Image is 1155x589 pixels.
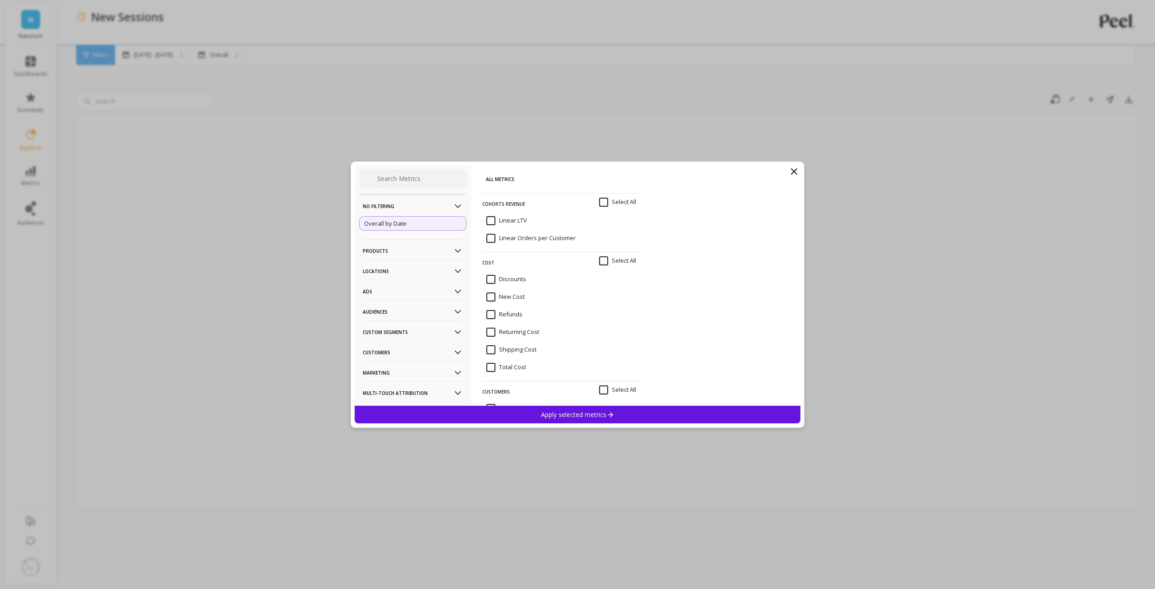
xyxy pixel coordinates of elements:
span: Refunds [486,310,522,319]
p: Customers [363,341,463,364]
p: Multi-Touch Attribution [363,381,463,404]
span: Linear Orders per Customer [486,234,576,243]
span: New Cost [486,292,525,301]
span: Select All [599,198,636,207]
span: Total Cost [486,363,526,372]
span: Shipping Cost [486,345,536,354]
span: Discounts [486,275,526,284]
p: Locations [363,260,463,283]
input: Search Metrics [359,170,467,188]
p: Ads [363,280,463,303]
span: Returning Cost [486,328,539,337]
p: customers [482,381,510,404]
p: Apply selected metrics [541,410,614,419]
span: Linear LTV [486,216,527,225]
p: Overall by Date [364,219,407,227]
span: Select All [599,385,636,394]
p: Orders [363,402,463,425]
p: Audiences [363,300,463,323]
p: cost [482,252,494,275]
p: All Metrics [486,170,637,189]
p: cohorts revenue [482,194,525,217]
span: Select All [599,256,636,265]
p: Products [363,239,463,262]
p: Custom Segments [363,320,463,343]
p: Marketing [363,361,463,384]
p: No filtering [363,195,463,218]
span: Average Revenue Per Customer (ARPC) [486,404,606,413]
